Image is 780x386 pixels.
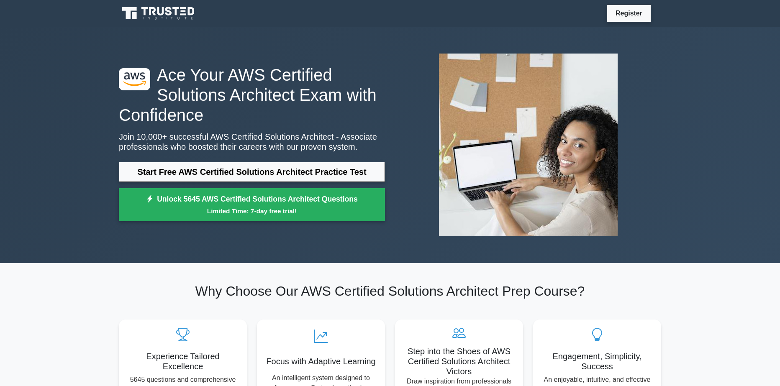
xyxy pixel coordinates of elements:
p: Join 10,000+ successful AWS Certified Solutions Architect - Associate professionals who boosted t... [119,132,385,152]
a: Register [611,8,647,18]
h5: Step into the Shoes of AWS Certified Solutions Architect Victors [402,346,516,376]
h5: Focus with Adaptive Learning [264,356,378,366]
a: Start Free AWS Certified Solutions Architect Practice Test [119,162,385,182]
a: Unlock 5645 AWS Certified Solutions Architect QuestionsLimited Time: 7-day free trial! [119,188,385,222]
h5: Engagement, Simplicity, Success [540,351,654,371]
small: Limited Time: 7-day free trial! [129,206,375,216]
h5: Experience Tailored Excellence [126,351,240,371]
h1: Ace Your AWS Certified Solutions Architect Exam with Confidence [119,65,385,125]
h2: Why Choose Our AWS Certified Solutions Architect Prep Course? [119,283,661,299]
